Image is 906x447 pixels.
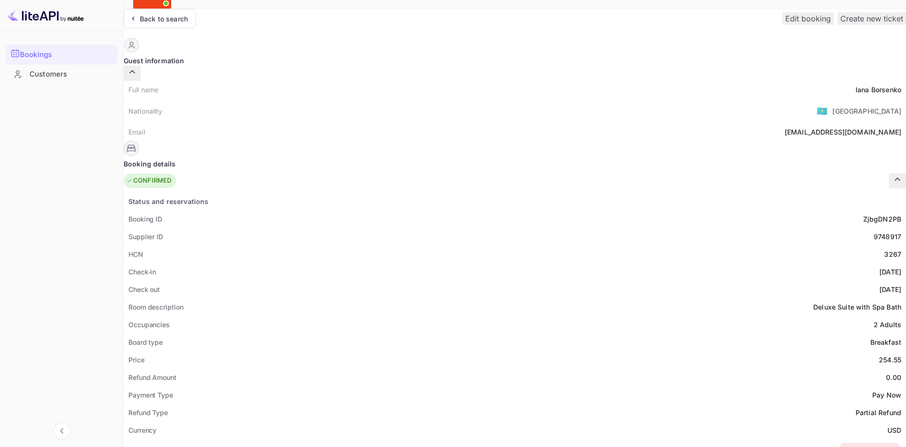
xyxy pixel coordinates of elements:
[6,65,117,84] div: Customers
[6,45,117,64] a: Bookings
[128,268,156,276] ya-tr-span: Check-in
[838,12,906,25] button: Create new ticket
[124,56,185,66] ya-tr-span: Guest information
[856,86,869,94] ya-tr-span: Iana
[128,321,170,329] ya-tr-span: Occupancies
[785,14,831,23] ya-tr-span: Edit booking
[887,426,901,434] ya-tr-span: USD
[6,45,117,65] div: Bookings
[20,49,52,60] ya-tr-span: Bookings
[128,107,163,115] ya-tr-span: Nationality
[128,128,145,136] ya-tr-span: Email
[128,215,162,223] ya-tr-span: Booking ID
[128,356,145,364] ya-tr-span: Price
[140,15,188,23] ya-tr-span: Back to search
[863,215,901,223] ya-tr-span: ZjbgDN2PB
[128,303,183,311] ya-tr-span: Room description
[817,102,828,119] span: United States
[124,159,175,169] ya-tr-span: Booking details
[782,12,834,25] button: Edit booking
[874,321,901,329] ya-tr-span: 2 Adults
[53,422,70,439] button: Collapse navigation
[128,197,208,205] ya-tr-span: Status and reservations
[879,284,901,294] div: [DATE]
[128,426,156,434] ya-tr-span: Currency
[133,176,171,185] ya-tr-span: CONFIRMED
[817,106,828,116] ya-tr-span: 🇰🇿
[872,391,901,399] ya-tr-span: Pay Now
[128,233,163,241] ya-tr-span: Supplier ID
[6,65,117,83] a: Customers
[840,14,903,23] ya-tr-span: Create new ticket
[874,232,901,242] div: 9748917
[128,391,173,399] ya-tr-span: Payment Type
[886,372,901,382] div: 0.00
[128,250,143,258] ya-tr-span: HCN
[870,338,901,346] ya-tr-span: Breakfast
[29,69,67,80] ya-tr-span: Customers
[879,355,901,365] div: 254.55
[128,338,163,346] ya-tr-span: Board type
[8,8,84,23] img: LiteAPI logo
[884,249,901,259] div: 3267
[785,128,901,136] ya-tr-span: [EMAIL_ADDRESS][DOMAIN_NAME]
[128,285,160,293] ya-tr-span: Check out
[128,373,176,381] ya-tr-span: Refund Amount
[879,267,901,277] div: [DATE]
[128,86,158,94] ya-tr-span: Full name
[128,408,168,417] ya-tr-span: Refund Type
[832,107,901,115] ya-tr-span: [GEOGRAPHIC_DATA]
[813,303,901,311] ya-tr-span: Deluxe Suite with Spa Bath
[856,408,901,417] ya-tr-span: Partial Refund
[871,86,901,94] ya-tr-span: Borsenko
